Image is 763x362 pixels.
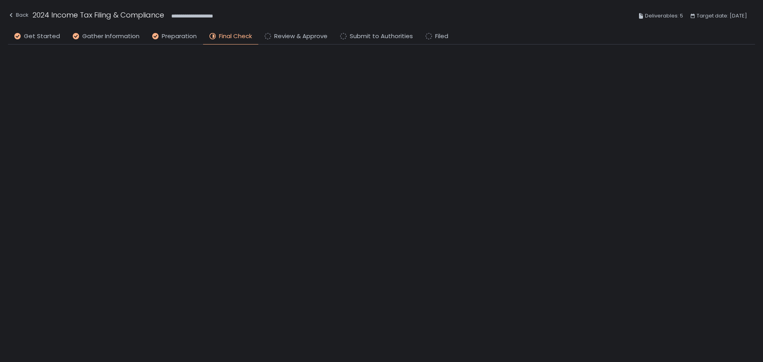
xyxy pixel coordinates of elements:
[435,32,448,41] span: Filed
[82,32,139,41] span: Gather Information
[24,32,60,41] span: Get Started
[219,32,252,41] span: Final Check
[645,11,683,21] span: Deliverables: 5
[8,10,29,20] div: Back
[697,11,747,21] span: Target date: [DATE]
[8,10,29,23] button: Back
[162,32,197,41] span: Preparation
[350,32,413,41] span: Submit to Authorities
[33,10,164,20] h1: 2024 Income Tax Filing & Compliance
[274,32,327,41] span: Review & Approve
